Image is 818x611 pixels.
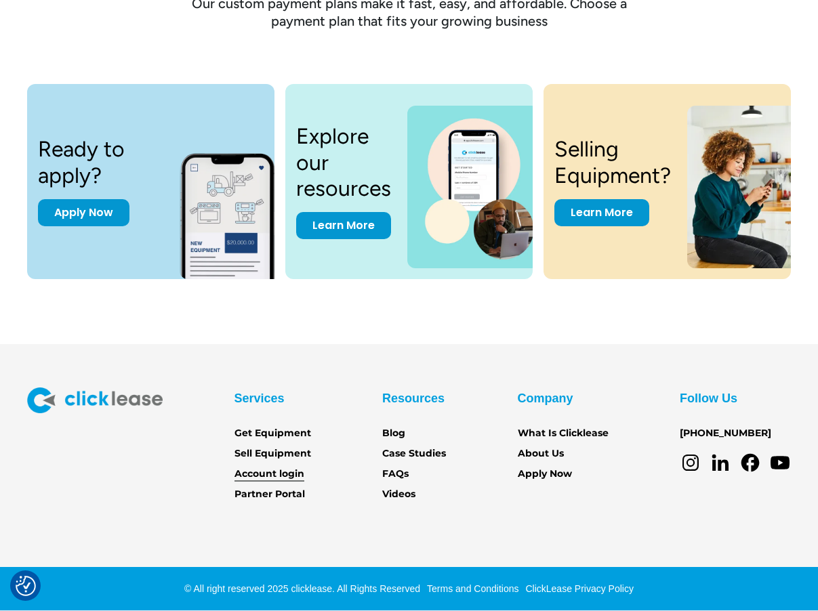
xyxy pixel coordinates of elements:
h3: Ready to apply? [38,136,169,188]
a: Apply Now [38,199,129,226]
a: Videos [382,487,415,502]
button: Consent Preferences [16,576,36,596]
img: Clicklease logo [27,387,163,413]
a: FAQs [382,467,409,482]
a: Blog [382,426,405,441]
a: Partner Portal [234,487,305,502]
img: a photo of a man on a laptop and a cell phone [407,106,539,268]
a: Terms and Conditions [424,583,518,594]
div: Follow Us [680,387,737,409]
a: [PHONE_NUMBER] [680,426,771,441]
a: About Us [518,446,564,461]
a: ClickLease Privacy Policy [522,583,634,594]
div: © All right reserved 2025 clicklease. All Rights Reserved [184,582,420,595]
a: Account login [234,467,304,482]
a: Learn More [296,212,391,239]
div: Company [518,387,573,409]
a: Sell Equipment [234,446,311,461]
a: Case Studies [382,446,446,461]
img: Revisit consent button [16,576,36,596]
a: What Is Clicklease [518,426,609,441]
img: New equipment quote on the screen of a smart phone [180,138,299,279]
a: Get Equipment [234,426,311,441]
a: Learn More [554,199,649,226]
div: Resources [382,387,445,409]
h3: Selling Equipment? [554,136,671,188]
h3: Explore our resources [296,123,391,201]
div: Services [234,387,285,409]
a: Apply Now [518,467,572,482]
